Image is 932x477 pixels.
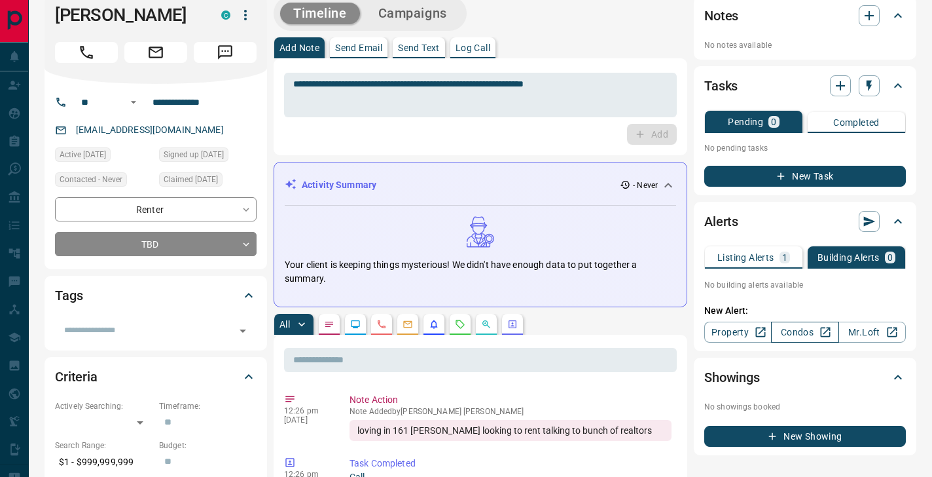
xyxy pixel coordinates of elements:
div: Mon Nov 27 2023 [159,147,257,166]
div: TBD [55,232,257,256]
h2: Alerts [704,211,738,232]
p: New Alert: [704,304,906,318]
h2: Criteria [55,366,98,387]
p: All [279,320,290,329]
span: Active [DATE] [60,148,106,161]
p: 0 [887,253,893,262]
div: loving in 161 [PERSON_NAME] looking to rent talking to bunch of realtors [349,420,672,441]
p: 1 [782,253,787,262]
span: Message [194,42,257,63]
button: New Task [704,166,906,187]
svg: Agent Actions [507,319,518,330]
a: Condos [771,322,838,343]
svg: Listing Alerts [429,319,439,330]
h2: Notes [704,5,738,26]
a: Property [704,322,772,343]
p: [DATE] [284,415,330,425]
span: Claimed [DATE] [164,173,218,186]
p: Completed [833,118,880,127]
div: Criteria [55,361,257,392]
p: 0 [771,117,776,126]
button: Open [126,94,141,110]
p: $1 - $999,999,999 [55,451,152,473]
p: Pending [728,117,763,126]
svg: Opportunities [481,319,492,330]
div: Fri Mar 15 2024 [159,172,257,191]
p: Send Text [398,43,440,52]
a: [EMAIL_ADDRESS][DOMAIN_NAME] [76,124,224,135]
div: Alerts [704,206,906,237]
div: Tags [55,280,257,311]
svg: Lead Browsing Activity [350,319,361,330]
svg: Emails [403,319,413,330]
button: Timeline [280,3,360,24]
p: No building alerts available [704,279,906,291]
p: Task Completed [349,457,672,470]
svg: Calls [376,319,387,330]
div: Renter [55,197,257,221]
h2: Tags [55,285,82,306]
svg: Requests [455,319,465,330]
div: Activity Summary- Never [285,173,676,197]
p: Add Note [279,43,319,52]
p: Log Call [456,43,490,52]
p: No pending tasks [704,138,906,158]
p: Building Alerts [817,253,880,262]
span: Email [124,42,187,63]
p: Timeframe: [159,400,257,412]
button: Campaigns [365,3,460,24]
h1: [PERSON_NAME] [55,5,202,26]
button: Open [234,322,252,340]
p: Note Action [349,393,672,407]
p: - Never [633,180,658,191]
p: No showings booked [704,401,906,413]
span: Signed up [DATE] [164,148,224,161]
p: Note Added by [PERSON_NAME] [PERSON_NAME] [349,407,672,416]
p: Listing Alerts [717,253,774,262]
svg: Notes [324,319,334,330]
p: Search Range: [55,440,152,451]
p: Actively Searching: [55,400,152,412]
p: Your client is keeping things mysterious! We didn't have enough data to put together a summary. [285,258,676,286]
p: Activity Summary [302,178,376,192]
div: Showings [704,362,906,393]
span: Contacted - Never [60,173,122,186]
h2: Showings [704,367,760,388]
div: condos.ca [221,10,230,20]
p: Budget: [159,440,257,451]
a: Mr.Loft [838,322,906,343]
p: Send Email [335,43,382,52]
p: No notes available [704,39,906,51]
span: Call [55,42,118,63]
div: Fri Mar 01 2024 [55,147,152,166]
button: New Showing [704,426,906,447]
p: 12:26 pm [284,406,330,415]
div: Tasks [704,70,906,102]
h2: Tasks [704,75,738,96]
